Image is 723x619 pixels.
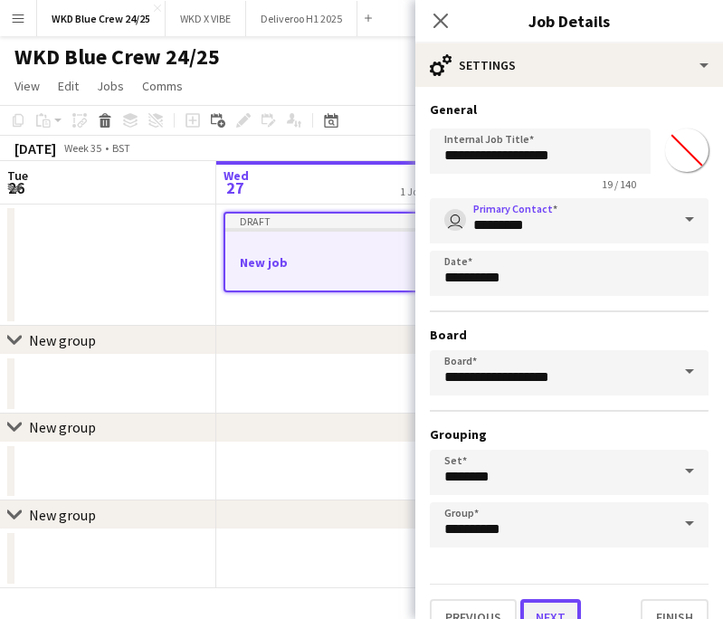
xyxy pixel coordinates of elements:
[60,141,105,155] span: Week 35
[97,78,124,94] span: Jobs
[51,74,86,98] a: Edit
[430,426,709,443] h3: Grouping
[29,331,96,349] div: New group
[415,43,723,87] div: Settings
[430,101,709,118] h3: General
[221,177,249,198] span: 27
[7,167,28,184] span: Tue
[224,167,249,184] span: Wed
[14,43,220,71] h1: WKD Blue Crew 24/25
[246,1,357,36] button: Deliveroo H1 2025
[14,139,56,157] div: [DATE]
[225,214,424,228] div: Draft
[29,506,96,524] div: New group
[400,185,423,198] div: 1 Job
[225,254,424,271] h3: New job
[58,78,79,94] span: Edit
[430,327,709,343] h3: Board
[7,74,47,98] a: View
[5,177,28,198] span: 26
[29,419,96,437] div: New group
[415,9,723,33] h3: Job Details
[14,78,40,94] span: View
[135,74,190,98] a: Comms
[112,141,130,155] div: BST
[142,78,183,94] span: Comms
[224,212,426,292] app-job-card: DraftNew job
[37,1,166,36] button: WKD Blue Crew 24/25
[90,74,131,98] a: Jobs
[587,177,651,191] span: 19 / 140
[166,1,246,36] button: WKD X VIBE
